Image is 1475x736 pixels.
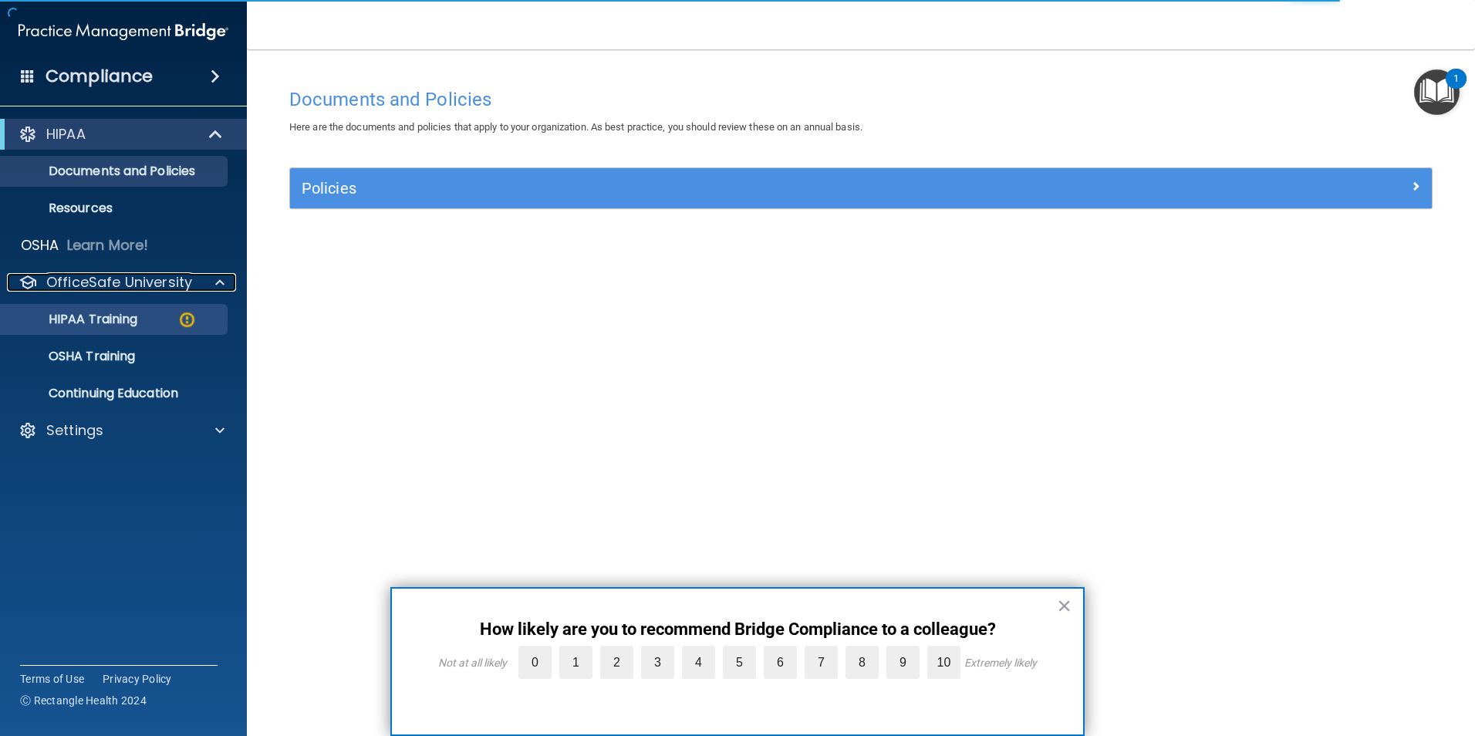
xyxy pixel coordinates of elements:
[289,89,1433,110] h4: Documents and Policies
[20,671,84,687] a: Terms of Use
[886,646,920,679] label: 9
[764,646,797,679] label: 6
[10,201,221,216] p: Resources
[438,657,507,669] div: Not at all likely
[927,646,960,679] label: 10
[805,646,838,679] label: 7
[46,125,86,143] p: HIPAA
[1453,79,1459,99] div: 1
[641,646,674,679] label: 3
[846,646,879,679] label: 8
[518,646,552,679] label: 0
[46,273,192,292] p: OfficeSafe University
[20,693,147,708] span: Ⓒ Rectangle Health 2024
[46,66,153,87] h4: Compliance
[10,312,137,327] p: HIPAA Training
[21,236,59,255] p: OSHA
[67,236,149,255] p: Learn More!
[19,16,228,47] img: PMB logo
[103,671,172,687] a: Privacy Policy
[1414,69,1460,115] button: Open Resource Center, 1 new notification
[723,646,756,679] label: 5
[559,646,592,679] label: 1
[46,421,103,440] p: Settings
[10,349,135,364] p: OSHA Training
[423,620,1052,640] p: How likely are you to recommend Bridge Compliance to a colleague?
[289,121,862,133] span: Here are the documents and policies that apply to your organization. As best practice, you should...
[177,310,197,329] img: warning-circle.0cc9ac19.png
[10,386,221,401] p: Continuing Education
[600,646,633,679] label: 2
[682,646,715,679] label: 4
[1057,593,1072,618] button: Close
[10,164,221,179] p: Documents and Policies
[302,180,1135,197] h5: Policies
[964,657,1037,669] div: Extremely likely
